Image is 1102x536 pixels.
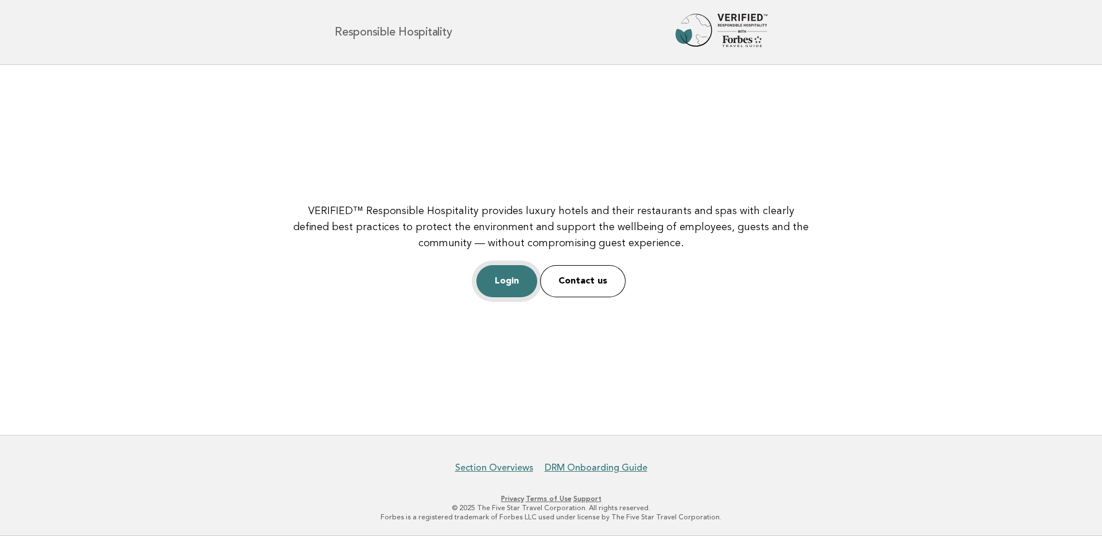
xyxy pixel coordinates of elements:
a: Login [476,265,537,297]
img: Forbes Travel Guide [676,14,767,51]
a: Terms of Use [526,495,572,503]
a: Privacy [501,495,524,503]
a: Section Overviews [455,462,533,473]
a: Contact us [540,265,626,297]
p: VERIFIED™ Responsible Hospitality provides luxury hotels and their restaurants and spas with clea... [289,203,813,251]
a: Support [573,495,602,503]
a: DRM Onboarding Guide [545,462,647,473]
p: © 2025 The Five Star Travel Corporation. All rights reserved. [200,503,902,512]
p: · · [200,494,902,503]
h1: Responsible Hospitality [335,26,452,38]
p: Forbes is a registered trademark of Forbes LLC used under license by The Five Star Travel Corpora... [200,512,902,522]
